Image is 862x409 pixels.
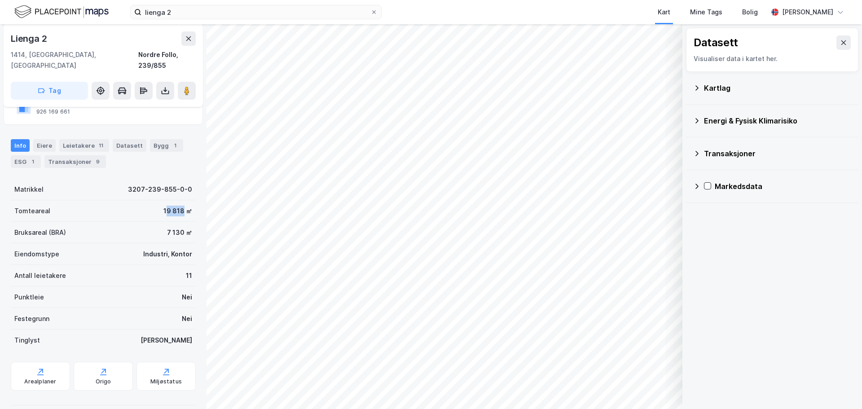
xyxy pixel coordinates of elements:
div: Punktleie [14,292,44,303]
div: Transaksjoner [44,155,106,168]
div: Antall leietakere [14,270,66,281]
div: Tinglyst [14,335,40,346]
div: 19 818 ㎡ [163,206,192,216]
img: logo.f888ab2527a4732fd821a326f86c7f29.svg [14,4,109,20]
div: 1 [28,157,37,166]
div: Nordre Follo, 239/855 [138,49,196,71]
div: Datasett [694,35,738,50]
div: Mine Tags [690,7,722,18]
div: Industri, Kontor [143,249,192,259]
div: ESG [11,155,41,168]
div: Kartlag [704,83,851,93]
div: [PERSON_NAME] [141,335,192,346]
div: 11 [186,270,192,281]
div: 7 130 ㎡ [167,227,192,238]
div: Leietakere [59,139,109,152]
div: Bygg [150,139,183,152]
div: [PERSON_NAME] [782,7,833,18]
iframe: Chat Widget [817,366,862,409]
div: Tomteareal [14,206,50,216]
div: Kart [658,7,670,18]
div: Bolig [742,7,758,18]
div: Eiere [33,139,56,152]
div: 9 [93,157,102,166]
div: 11 [97,141,106,150]
div: 926 169 661 [36,108,70,115]
button: Tag [11,82,88,100]
div: Nei [182,292,192,303]
div: Markedsdata [715,181,851,192]
div: Festegrunn [14,313,49,324]
div: 3207-239-855-0-0 [128,184,192,195]
div: Miljøstatus [150,378,182,385]
div: 1414, [GEOGRAPHIC_DATA], [GEOGRAPHIC_DATA] [11,49,138,71]
div: Nei [182,313,192,324]
div: Lienga 2 [11,31,48,46]
div: Energi & Fysisk Klimarisiko [704,115,851,126]
div: Datasett [113,139,146,152]
div: Matrikkel [14,184,44,195]
div: 1 [171,141,180,150]
div: Eiendomstype [14,249,59,259]
div: Origo [96,378,111,385]
div: Kontrollprogram for chat [817,366,862,409]
div: Transaksjoner [704,148,851,159]
input: Søk på adresse, matrikkel, gårdeiere, leietakere eller personer [141,5,370,19]
div: Visualiser data i kartet her. [694,53,851,64]
div: Info [11,139,30,152]
div: Bruksareal (BRA) [14,227,66,238]
div: Arealplaner [24,378,56,385]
